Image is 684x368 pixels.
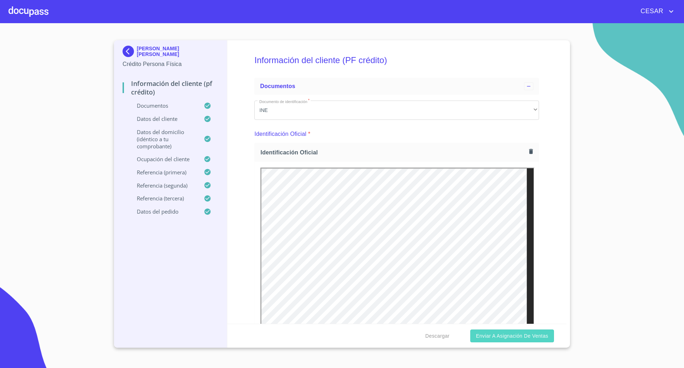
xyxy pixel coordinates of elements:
span: Descargar [425,332,450,341]
button: Enviar a Asignación de Ventas [470,329,554,343]
p: Crédito Persona Física [123,60,218,68]
button: Descargar [423,329,452,343]
span: CESAR [635,6,667,17]
div: INE [254,101,539,120]
div: Documentos [254,78,539,95]
p: Referencia (tercera) [123,195,204,202]
p: Identificación Oficial [254,130,306,138]
p: Información del cliente (PF crédito) [123,79,218,96]
p: Ocupación del Cliente [123,155,204,163]
p: Datos del pedido [123,208,204,215]
div: [PERSON_NAME] [PERSON_NAME] [123,46,218,60]
p: Documentos [123,102,204,109]
iframe: Identificación Oficial [260,168,534,359]
img: Docupass spot blue [123,46,137,57]
span: Documentos [260,83,295,89]
span: Identificación Oficial [260,149,526,156]
h5: Información del cliente (PF crédito) [254,46,539,75]
span: Enviar a Asignación de Ventas [476,332,548,341]
p: Datos del domicilio (idéntico a tu comprobante) [123,128,204,150]
p: Datos del cliente [123,115,204,122]
p: [PERSON_NAME] [PERSON_NAME] [137,46,218,57]
p: Referencia (segunda) [123,182,204,189]
button: account of current user [635,6,675,17]
p: Referencia (primera) [123,169,204,176]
